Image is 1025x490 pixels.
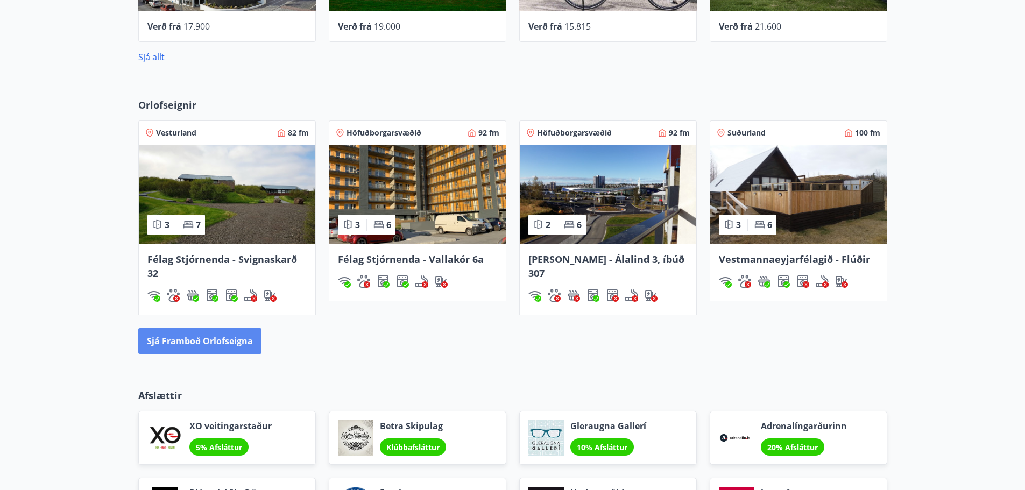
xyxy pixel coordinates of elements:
span: Verð frá [528,20,562,32]
span: 20% Afsláttur [767,442,818,452]
span: 3 [355,219,360,231]
div: Hleðslustöð fyrir rafbíla [645,289,658,302]
span: 10% Afsláttur [577,442,627,452]
span: 19.000 [374,20,400,32]
img: pxcaIm5dSOV3FS4whs1soiYWTwFQvksT25a9J10C.svg [357,275,370,288]
div: Heitur pottur [758,275,770,288]
span: 82 fm [288,127,309,138]
button: Sjá framboð orlofseigna [138,328,261,354]
img: Dl16BY4EX9PAW649lg1C3oBuIaAsR6QVDQBO2cTm.svg [377,275,390,288]
span: 5% Afsláttur [196,442,242,452]
img: QNIUl6Cv9L9rHgMXwuzGLuiJOj7RKqxk9mBFPqjq.svg [415,275,428,288]
div: Gæludýr [357,275,370,288]
p: Afslættir [138,388,887,402]
img: QNIUl6Cv9L9rHgMXwuzGLuiJOj7RKqxk9mBFPqjq.svg [816,275,829,288]
span: 2 [546,219,550,231]
span: 100 fm [855,127,880,138]
span: 21.600 [755,20,781,32]
div: Reykingar / Vape [415,275,428,288]
div: Reykingar / Vape [816,275,829,288]
span: 6 [386,219,391,231]
div: Þvottavél [206,289,218,302]
span: 7 [196,219,201,231]
span: 3 [165,219,169,231]
img: HJRyFFsYp6qjeUYhR4dAD8CaCEsnIFYZ05miwXoh.svg [528,289,541,302]
img: hddCLTAnxqFUMr1fxmbGG8zWilo2syolR0f9UjPn.svg [225,289,238,302]
span: 6 [577,219,582,231]
img: HJRyFFsYp6qjeUYhR4dAD8CaCEsnIFYZ05miwXoh.svg [719,275,732,288]
img: Paella dish [139,145,315,244]
img: Paella dish [710,145,887,244]
div: Þvottavél [777,275,790,288]
div: Þurrkari [796,275,809,288]
img: hddCLTAnxqFUMr1fxmbGG8zWilo2syolR0f9UjPn.svg [796,275,809,288]
span: Höfuðborgarsvæðið [537,127,612,138]
div: Þráðlaust net [338,275,351,288]
img: nH7E6Gw2rvWFb8XaSdRp44dhkQaj4PJkOoRYItBQ.svg [264,289,277,302]
div: Þráðlaust net [719,275,732,288]
img: HJRyFFsYp6qjeUYhR4dAD8CaCEsnIFYZ05miwXoh.svg [147,289,160,302]
img: pxcaIm5dSOV3FS4whs1soiYWTwFQvksT25a9J10C.svg [167,289,180,302]
img: nH7E6Gw2rvWFb8XaSdRp44dhkQaj4PJkOoRYItBQ.svg [645,289,658,302]
span: 6 [767,219,772,231]
span: Höfuðborgarsvæðið [347,127,421,138]
div: Reykingar / Vape [625,289,638,302]
img: Dl16BY4EX9PAW649lg1C3oBuIaAsR6QVDQBO2cTm.svg [777,275,790,288]
span: Klúbbafsláttur [386,442,440,452]
span: [PERSON_NAME] - Álalind 3, íbúð 307 [528,253,684,280]
img: QNIUl6Cv9L9rHgMXwuzGLuiJOj7RKqxk9mBFPqjq.svg [625,289,638,302]
div: Þráðlaust net [147,289,160,302]
img: Paella dish [520,145,696,244]
img: Dl16BY4EX9PAW649lg1C3oBuIaAsR6QVDQBO2cTm.svg [206,289,218,302]
span: Vestmannaeyjarfélagið - Flúðir [719,253,870,266]
div: Reykingar / Vape [244,289,257,302]
img: pxcaIm5dSOV3FS4whs1soiYWTwFQvksT25a9J10C.svg [548,289,561,302]
img: h89QDIuHlAdpqTriuIvuEWkTH976fOgBEOOeu1mi.svg [567,289,580,302]
div: Þurrkari [396,275,409,288]
span: 15.815 [564,20,591,32]
img: nH7E6Gw2rvWFb8XaSdRp44dhkQaj4PJkOoRYItBQ.svg [435,275,448,288]
img: Dl16BY4EX9PAW649lg1C3oBuIaAsR6QVDQBO2cTm.svg [586,289,599,302]
span: Verð frá [338,20,372,32]
div: Þurrkari [606,289,619,302]
div: Heitur pottur [567,289,580,302]
div: Hleðslustöð fyrir rafbíla [835,275,848,288]
span: Adrenalíngarðurinn [761,420,847,432]
span: Félag Stjórnenda - Vallakór 6a [338,253,484,266]
span: 92 fm [669,127,690,138]
div: Þvottavél [586,289,599,302]
img: Paella dish [329,145,506,244]
span: Félag Stjórnenda - Svignaskarð 32 [147,253,297,280]
img: h89QDIuHlAdpqTriuIvuEWkTH976fOgBEOOeu1mi.svg [758,275,770,288]
span: Suðurland [727,127,766,138]
div: Hleðslustöð fyrir rafbíla [435,275,448,288]
img: h89QDIuHlAdpqTriuIvuEWkTH976fOgBEOOeu1mi.svg [186,289,199,302]
span: Verð frá [147,20,181,32]
div: Gæludýr [548,289,561,302]
span: Orlofseignir [138,98,196,112]
div: Hleðslustöð fyrir rafbíla [264,289,277,302]
img: QNIUl6Cv9L9rHgMXwuzGLuiJOj7RKqxk9mBFPqjq.svg [244,289,257,302]
span: 3 [736,219,741,231]
span: Vesturland [156,127,196,138]
img: pxcaIm5dSOV3FS4whs1soiYWTwFQvksT25a9J10C.svg [738,275,751,288]
div: Heitur pottur [186,289,199,302]
img: hddCLTAnxqFUMr1fxmbGG8zWilo2syolR0f9UjPn.svg [396,275,409,288]
img: hddCLTAnxqFUMr1fxmbGG8zWilo2syolR0f9UjPn.svg [606,289,619,302]
div: Þvottavél [377,275,390,288]
a: Sjá allt [138,51,165,63]
div: Gæludýr [167,289,180,302]
img: nH7E6Gw2rvWFb8XaSdRp44dhkQaj4PJkOoRYItBQ.svg [835,275,848,288]
span: Betra Skipulag [380,420,446,432]
span: 17.900 [183,20,210,32]
span: XO veitingarstaður [189,420,272,432]
span: Verð frá [719,20,753,32]
img: HJRyFFsYp6qjeUYhR4dAD8CaCEsnIFYZ05miwXoh.svg [338,275,351,288]
div: Þurrkari [225,289,238,302]
span: 92 fm [478,127,499,138]
span: Gleraugna Gallerí [570,420,646,432]
div: Gæludýr [738,275,751,288]
div: Þráðlaust net [528,289,541,302]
